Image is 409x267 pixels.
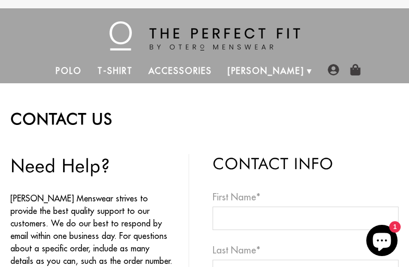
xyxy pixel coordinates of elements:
label: Last Name* [213,243,399,257]
a: [PERSON_NAME] [220,58,312,83]
a: T-Shirt [90,58,140,83]
h2: Contact Us [10,109,399,128]
a: Polo [48,58,90,83]
p: [PERSON_NAME] Menswear strives to provide the best quality support to our customers. We do our be... [10,192,175,267]
label: First Name* [213,190,399,204]
img: The Perfect Fit - by Otero Menswear - Logo [109,21,300,50]
h2: Contact info [213,154,399,173]
h4: Need Help? [10,154,175,176]
img: user-account-icon.png [328,64,339,75]
a: Accessories [141,58,220,83]
inbox-online-store-chat: Shopify online store chat [363,225,401,259]
img: shopping-bag-icon.png [350,64,361,75]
